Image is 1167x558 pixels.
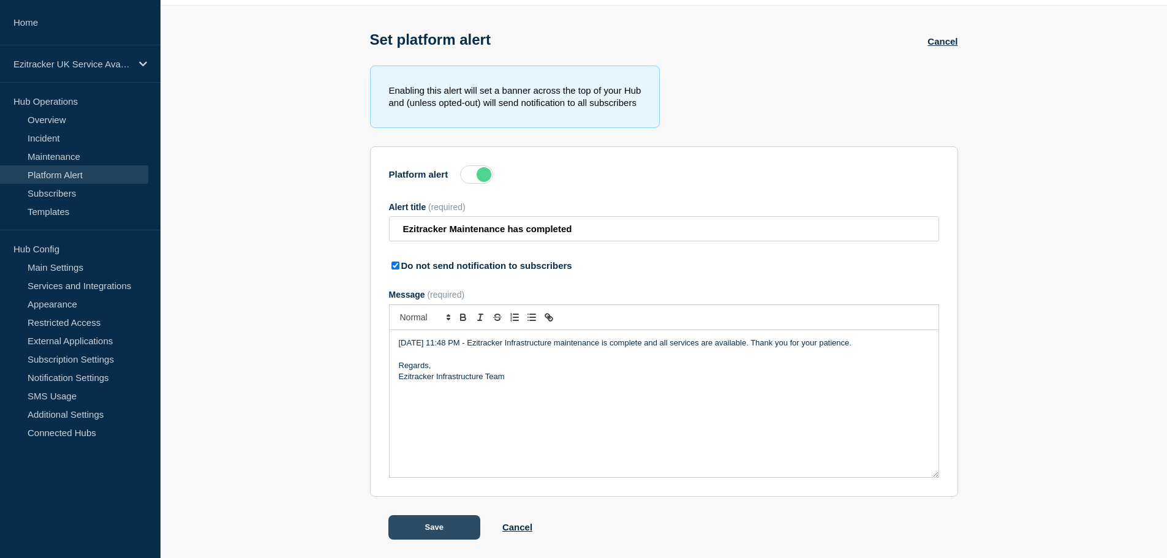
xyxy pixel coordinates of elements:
p: Ezitracker Infrastructure Team [399,371,929,382]
div: Enabling this alert will set a banner across the top of your Hub and (unless opted-out) will send... [370,66,660,128]
span: (required) [428,202,466,212]
button: Save [388,515,480,540]
h1: Set platform alert [370,31,491,48]
div: Alert title [389,202,939,212]
button: Toggle strikethrough text [489,310,506,325]
span: Font size [395,310,455,325]
span: (required) [427,290,464,300]
button: Toggle link [540,310,557,325]
a: Cancel [927,36,957,47]
button: Toggle italic text [472,310,489,325]
button: Toggle bulleted list [523,310,540,325]
input: Alert title [389,216,939,241]
button: Toggle bold text [455,310,472,325]
label: Do not send notification to subscribers [401,260,572,271]
input: Do not send notification to subscribers [391,262,399,270]
p: Regards, [399,360,929,371]
button: Toggle ordered list [506,310,523,325]
div: Message [390,330,939,477]
p: [DATE] 11:48 PM - Ezitracker Infrastructure maintenance is complete and all services are availabl... [399,337,929,349]
p: Ezitracker UK Service Availability [13,59,131,69]
div: Message [389,290,939,300]
label: Platform alert [389,169,448,179]
a: Cancel [502,522,532,532]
